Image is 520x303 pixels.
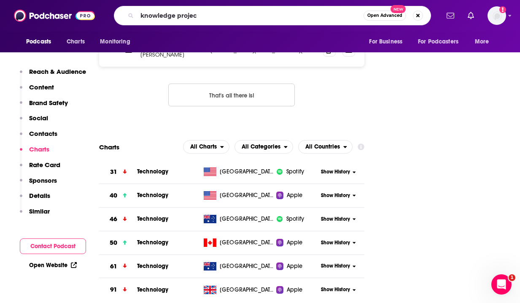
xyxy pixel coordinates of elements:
[20,83,54,99] button: Content
[99,184,137,207] a: 40
[443,8,458,23] a: Show notifications dropdown
[276,238,318,247] a: Apple
[298,140,353,154] button: open menu
[220,191,275,200] span: United States
[140,51,204,58] p: [PERSON_NAME]
[99,143,119,151] h2: Charts
[200,215,276,223] a: [GEOGRAPHIC_DATA]
[499,6,506,13] svg: Add a profile image
[321,239,350,246] span: Show History
[321,262,350,270] span: Show History
[20,99,68,114] button: Brand Safety
[318,239,358,246] button: Show History
[464,8,477,23] a: Show notifications dropdown
[29,130,57,138] p: Contacts
[287,191,303,200] span: Apple
[20,207,50,223] button: Similar
[29,83,54,91] p: Content
[220,238,275,247] span: Canada
[321,168,350,176] span: Show History
[29,262,77,269] a: Open Website
[475,36,489,48] span: More
[137,286,169,293] a: Technology
[276,216,283,222] img: iconImage
[29,99,68,107] p: Brand Safety
[234,140,293,154] button: open menu
[110,238,117,248] h3: 50
[29,114,48,122] p: Social
[509,274,515,281] span: 1
[14,8,95,24] a: Podchaser - Follow, Share and Rate Podcasts
[100,36,130,48] span: Monitoring
[20,68,86,83] button: Reach & Audience
[242,144,280,150] span: All Categories
[99,255,137,278] a: 61
[200,286,276,294] a: [GEOGRAPHIC_DATA]
[318,192,358,199] button: Show History
[137,192,169,199] a: Technology
[110,167,117,177] h3: 31
[491,274,512,295] iframe: Intercom live chat
[137,168,169,175] span: Technology
[114,6,431,25] div: Search podcasts, credits, & more...
[137,215,169,222] span: Technology
[412,34,471,50] button: open menu
[286,215,304,223] span: Spotify
[276,168,318,176] a: iconImageSpotify
[110,285,117,295] h3: 91
[200,238,276,247] a: [GEOGRAPHIC_DATA]
[305,144,340,150] span: All Countries
[367,14,402,18] span: Open Advanced
[29,207,50,215] p: Similar
[287,286,303,294] span: Apple
[220,168,275,176] span: United States
[94,34,141,50] button: open menu
[29,145,49,153] p: Charts
[234,140,293,154] h2: Categories
[220,286,275,294] span: United Kingdom
[318,168,358,176] button: Show History
[369,36,402,48] span: For Business
[29,161,60,169] p: Rate Card
[363,34,413,50] button: open menu
[391,5,406,13] span: New
[276,215,318,223] a: iconImageSpotify
[26,36,51,48] span: Podcasts
[364,11,406,21] button: Open AdvancedNew
[318,216,358,223] button: Show History
[99,160,137,184] a: 31
[488,6,506,25] button: Show profile menu
[20,192,50,207] button: Details
[29,68,86,76] p: Reach & Audience
[488,6,506,25] img: User Profile
[67,36,85,48] span: Charts
[488,6,506,25] span: Logged in as AparnaKulkarni
[137,262,169,270] span: Technology
[110,262,117,271] h3: 61
[99,278,137,301] a: 91
[29,192,50,200] p: Details
[469,34,500,50] button: open menu
[20,161,60,176] button: Rate Card
[99,231,137,254] a: 50
[200,191,276,200] a: [GEOGRAPHIC_DATA]
[298,140,353,154] h2: Countries
[220,262,275,271] span: Australia
[99,208,137,231] a: 46
[287,238,303,247] span: Apple
[286,168,304,176] span: Spotify
[137,239,169,246] a: Technology
[276,168,283,175] img: iconImage
[276,262,318,271] a: Apple
[276,191,318,200] a: Apple
[220,215,275,223] span: Australia
[321,286,350,293] span: Show History
[61,34,90,50] a: Charts
[168,84,295,106] button: Nothing here.
[20,34,62,50] button: open menu
[200,168,276,176] a: [GEOGRAPHIC_DATA]
[276,286,318,294] a: Apple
